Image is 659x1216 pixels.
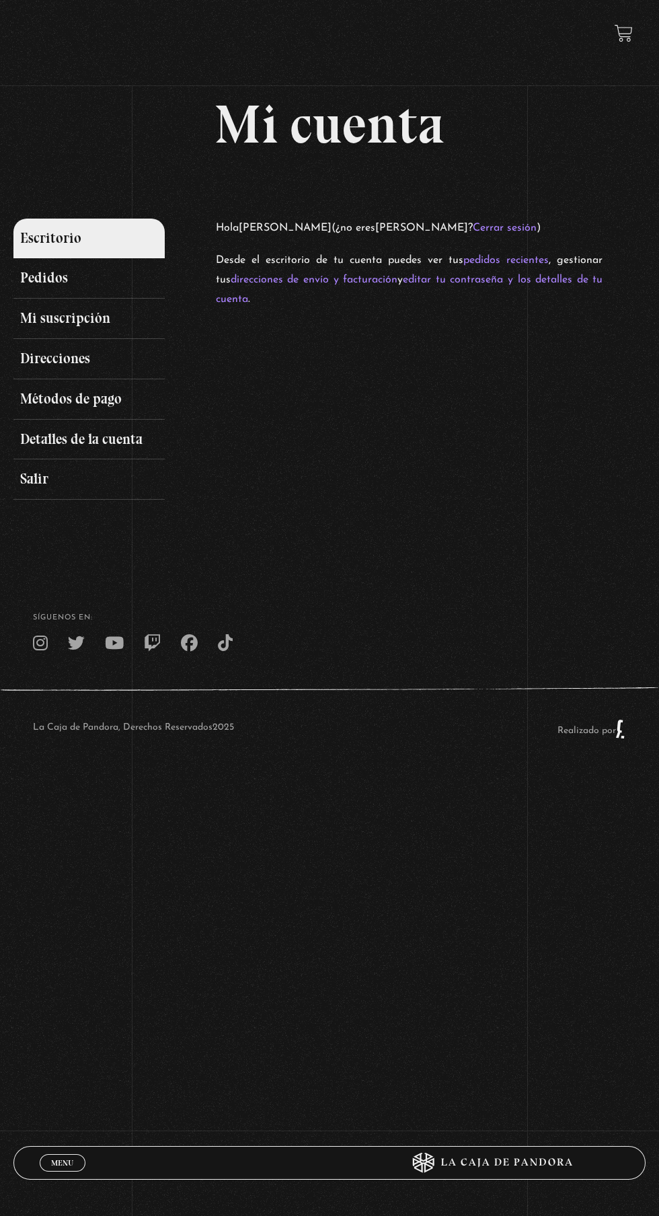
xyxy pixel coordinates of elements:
h1: Mi cuenta [13,98,646,151]
a: editar tu contraseña y los detalles de tu cuenta [216,274,603,305]
p: Desde el escritorio de tu cuenta puedes ver tus , gestionar tus y . [216,251,603,309]
a: Métodos de pago [13,379,165,420]
a: Detalles de la cuenta [13,420,165,460]
a: Salir [13,459,165,500]
nav: Páginas de cuenta [13,219,203,500]
a: Pedidos [13,258,165,299]
a: direcciones de envío y facturación [231,274,397,285]
a: pedidos recientes [463,255,549,266]
h4: SÍguenos en: [33,614,626,621]
strong: [PERSON_NAME] [239,223,332,233]
a: Mi suscripción [13,299,165,339]
a: Escritorio [13,219,165,259]
p: La Caja de Pandora, Derechos Reservados 2025 [33,719,234,739]
a: Cerrar sesión [473,223,537,233]
strong: [PERSON_NAME] [375,223,468,233]
a: Direcciones [13,339,165,379]
a: Realizado por [557,726,626,736]
a: View your shopping cart [615,24,633,42]
p: Hola (¿no eres ? ) [216,219,603,238]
